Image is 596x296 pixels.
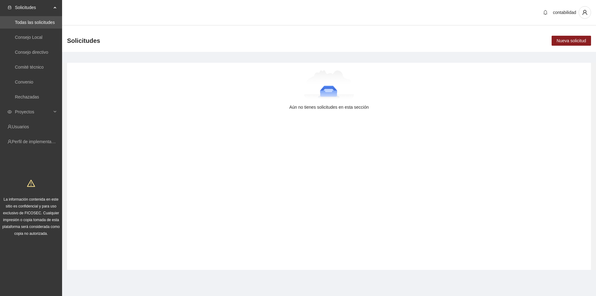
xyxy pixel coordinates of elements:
a: Comité técnico [15,65,44,70]
a: Rechazadas [15,94,39,99]
a: Perfil de implementadora [12,139,60,144]
a: Todas las solicitudes [15,20,55,25]
div: Aún no tienes solicitudes en esta sección [77,104,581,111]
a: Usuarios [12,124,29,129]
span: user [579,10,591,15]
button: Nueva solicitud [552,36,591,46]
img: Aún no tienes solicitudes en esta sección [304,70,354,101]
span: Nueva solicitud [557,37,586,44]
span: contabilidad [553,10,576,15]
span: bell [541,10,550,15]
button: bell [540,7,550,17]
span: Solicitudes [15,1,52,14]
span: inbox [7,5,12,10]
span: eye [7,110,12,114]
button: user [579,6,591,19]
a: Convenio [15,80,33,84]
span: La información contenida en este sitio es confidencial y para uso exclusivo de FICOSEC. Cualquier... [2,197,60,236]
a: Consejo directivo [15,50,48,55]
span: Solicitudes [67,36,100,46]
a: Consejo Local [15,35,43,40]
span: Proyectos [15,106,52,118]
span: warning [27,179,35,187]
